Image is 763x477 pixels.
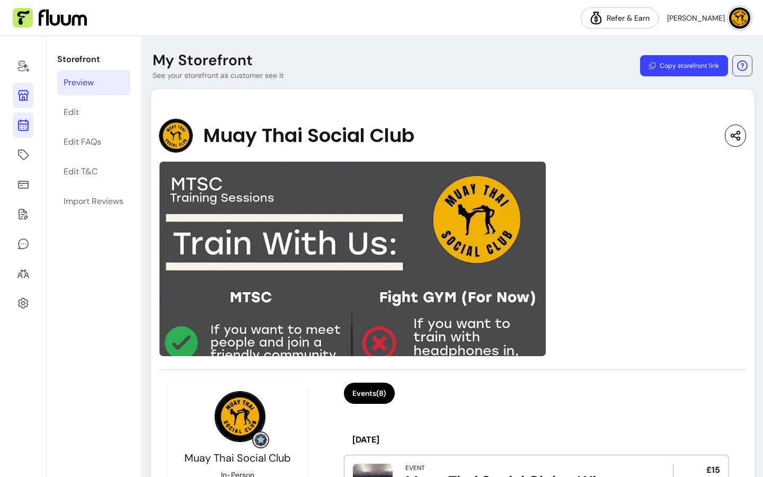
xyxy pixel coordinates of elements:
a: Edit FAQs [57,129,130,155]
a: Calendar [13,112,33,138]
button: Events(8) [344,383,395,404]
img: Provider image [215,391,265,442]
img: Provider image [159,119,193,153]
img: Grow [254,434,267,446]
div: Import Reviews [64,195,123,208]
p: See your storefront as customer see it [153,70,283,81]
img: image-0 [159,161,546,357]
img: Fluum Logo [13,8,87,28]
span: [PERSON_NAME] [667,13,725,23]
a: Forms [13,201,33,227]
div: Event [405,464,425,472]
a: My Messages [13,231,33,257]
p: Storefront [57,53,130,66]
a: Storefront [13,83,33,108]
a: Refer & Earn [581,7,659,29]
button: avatar[PERSON_NAME] [667,7,750,29]
div: Edit [64,106,79,119]
span: Muay Thai Social Club [203,125,414,146]
button: Copy storefront link [640,55,728,76]
span: £15 [706,464,720,476]
a: Home [13,53,33,78]
a: Edit [57,100,130,125]
a: Settings [13,290,33,316]
a: Offerings [13,142,33,167]
div: Edit T&C [64,165,97,178]
div: Edit FAQs [64,136,101,148]
a: Edit T&C [57,159,130,184]
a: Import Reviews [57,189,130,214]
img: avatar [729,7,750,29]
p: My Storefront [153,51,253,70]
a: Preview [57,70,130,95]
header: [DATE] [344,429,729,450]
a: Sales [13,172,33,197]
a: Clients [13,261,33,286]
span: Muay Thai Social Club [184,451,291,465]
div: Preview [64,76,94,89]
